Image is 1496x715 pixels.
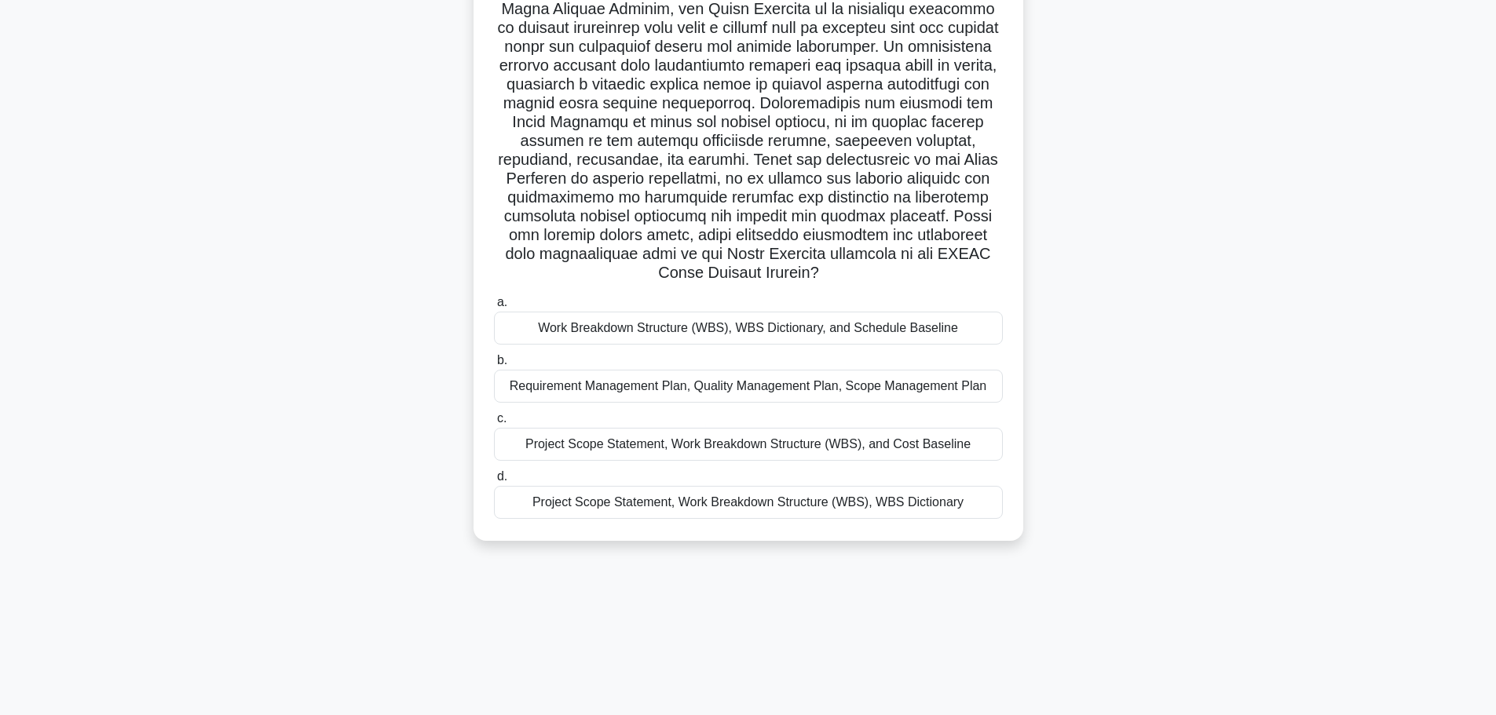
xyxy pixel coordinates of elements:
span: d. [497,469,507,483]
span: b. [497,353,507,367]
span: a. [497,295,507,308]
span: c. [497,411,507,425]
div: Project Scope Statement, Work Breakdown Structure (WBS), WBS Dictionary [494,486,1003,519]
div: Requirement Management Plan, Quality Management Plan, Scope Management Plan [494,370,1003,403]
div: Project Scope Statement, Work Breakdown Structure (WBS), and Cost Baseline [494,428,1003,461]
div: Work Breakdown Structure (WBS), WBS Dictionary, and Schedule Baseline [494,312,1003,345]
